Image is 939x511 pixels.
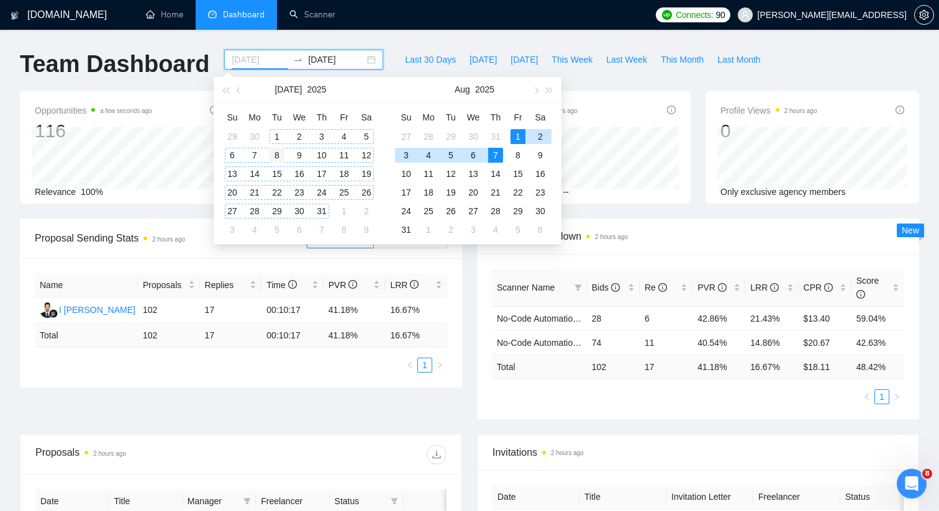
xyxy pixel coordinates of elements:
[359,148,374,163] div: 12
[510,53,538,66] span: [DATE]
[533,222,548,237] div: 6
[200,323,262,348] td: 17
[337,129,352,144] div: 4
[266,127,288,146] td: 2025-07-01
[247,222,262,237] div: 4
[266,183,288,202] td: 2025-07-22
[510,166,525,181] div: 15
[484,165,507,183] td: 2025-08-14
[152,236,185,243] time: 2 hours ago
[390,280,419,290] span: LRR
[385,297,447,323] td: 16.67%
[225,222,240,237] div: 3
[421,185,436,200] div: 18
[462,127,484,146] td: 2025-07-30
[292,129,307,144] div: 2
[247,129,262,144] div: 30
[355,107,378,127] th: Sa
[138,323,200,348] td: 102
[35,119,152,143] div: 116
[20,50,209,79] h1: Team Dashboard
[488,222,503,237] div: 4
[311,165,333,183] td: 2025-07-17
[81,187,103,197] span: 100%
[225,148,240,163] div: 6
[395,127,417,146] td: 2025-07-27
[270,148,284,163] div: 8
[417,183,440,202] td: 2025-08-18
[484,220,507,239] td: 2025-09-04
[745,306,798,330] td: 21.43%
[388,492,401,510] span: filter
[307,77,326,102] button: 2025
[138,297,200,323] td: 102
[138,273,200,297] th: Proposals
[359,204,374,219] div: 2
[247,166,262,181] div: 14
[710,50,767,70] button: Last Month
[35,187,76,197] span: Relevance
[399,129,414,144] div: 27
[243,220,266,239] td: 2025-08-04
[421,204,436,219] div: 25
[443,204,458,219] div: 26
[225,129,240,144] div: 29
[292,166,307,181] div: 16
[311,146,333,165] td: 2025-07-10
[893,393,900,400] span: right
[856,290,865,299] span: info-circle
[288,220,311,239] td: 2025-08-06
[529,146,551,165] td: 2025-08-09
[466,129,481,144] div: 30
[288,146,311,165] td: 2025-07-09
[488,166,503,181] div: 14
[484,127,507,146] td: 2025-07-31
[645,283,667,292] span: Re
[243,497,251,505] span: filter
[266,280,296,290] span: Time
[205,278,248,292] span: Replies
[35,273,138,297] th: Name
[243,127,266,146] td: 2025-06-30
[443,222,458,237] div: 2
[293,55,303,65] span: to
[529,220,551,239] td: 2025-09-06
[421,129,436,144] div: 28
[417,165,440,183] td: 2025-08-11
[462,146,484,165] td: 2025-08-06
[395,202,417,220] td: 2025-08-24
[35,230,307,246] span: Proposal Sending Stats
[427,445,447,464] button: download
[533,129,548,144] div: 2
[143,278,186,292] span: Proposals
[488,148,503,163] div: 7
[462,220,484,239] td: 2025-09-03
[311,220,333,239] td: 2025-08-07
[314,204,329,219] div: 31
[221,220,243,239] td: 2025-08-03
[466,185,481,200] div: 20
[292,222,307,237] div: 6
[529,107,551,127] th: Sa
[359,129,374,144] div: 5
[329,280,358,290] span: PVR
[399,148,414,163] div: 3
[718,283,727,292] span: info-circle
[492,228,904,244] span: Scanner Breakdown
[484,202,507,220] td: 2025-08-28
[395,165,417,183] td: 2025-08-10
[914,5,934,25] button: setting
[421,166,436,181] div: 11
[484,183,507,202] td: 2025-08-21
[667,106,676,114] span: info-circle
[533,148,548,163] div: 9
[676,8,713,22] span: Connects:
[247,204,262,219] div: 28
[308,53,365,66] input: End date
[333,127,355,146] td: 2025-07-04
[398,50,463,70] button: Last 30 Days
[443,148,458,163] div: 5
[355,220,378,239] td: 2025-08-09
[497,283,555,292] span: Scanner Name
[654,50,710,70] button: This Month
